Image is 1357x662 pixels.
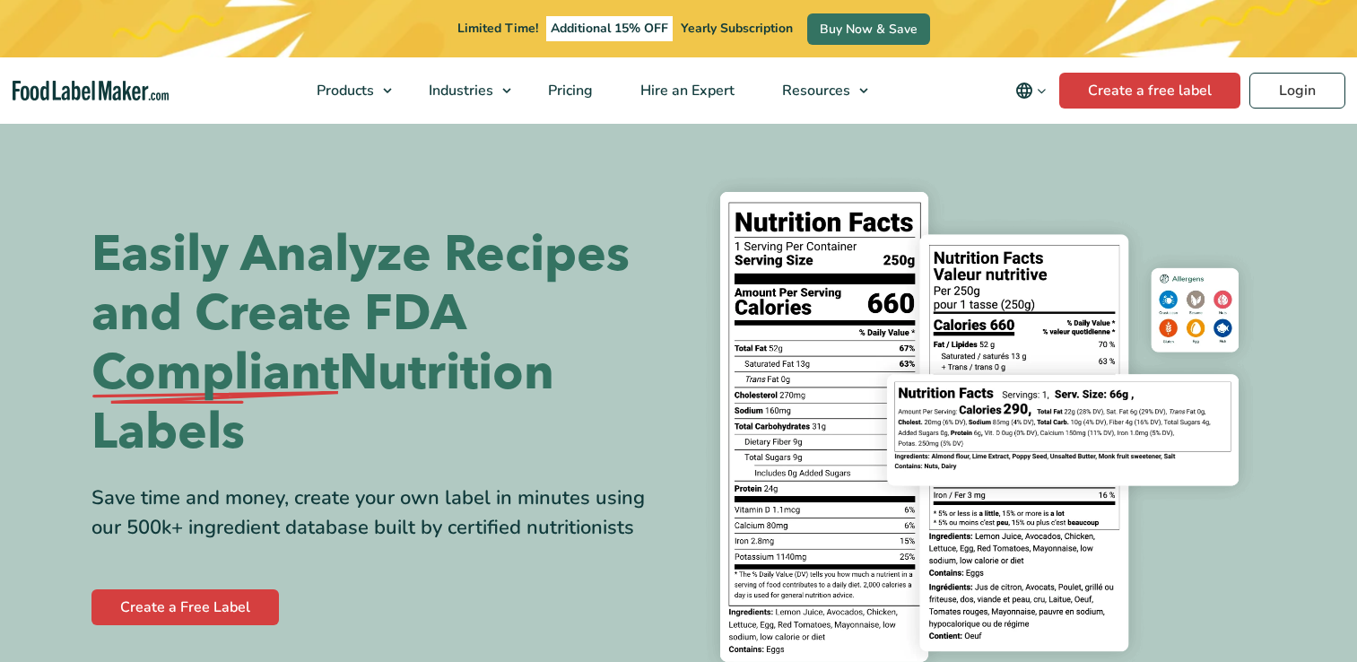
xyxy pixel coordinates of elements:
[1249,73,1345,109] a: Login
[759,57,877,124] a: Resources
[1003,73,1059,109] button: Change language
[311,81,376,100] span: Products
[91,344,339,403] span: Compliant
[457,20,538,37] span: Limited Time!
[681,20,793,37] span: Yearly Subscription
[293,57,401,124] a: Products
[777,81,852,100] span: Resources
[617,57,754,124] a: Hire an Expert
[91,589,279,625] a: Create a Free Label
[91,483,665,543] div: Save time and money, create your own label in minutes using our 500k+ ingredient database built b...
[91,225,665,462] h1: Easily Analyze Recipes and Create FDA Nutrition Labels
[807,13,930,45] a: Buy Now & Save
[13,81,169,101] a: Food Label Maker homepage
[546,16,673,41] span: Additional 15% OFF
[1059,73,1240,109] a: Create a free label
[423,81,495,100] span: Industries
[405,57,520,124] a: Industries
[635,81,736,100] span: Hire an Expert
[525,57,613,124] a: Pricing
[543,81,595,100] span: Pricing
